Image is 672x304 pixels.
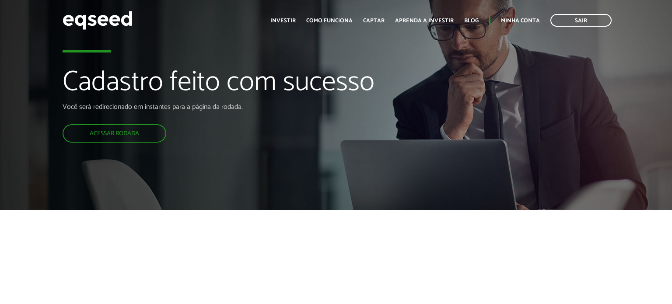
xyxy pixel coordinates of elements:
a: Blog [464,18,479,24]
a: Acessar rodada [63,124,166,143]
p: Você será redirecionado em instantes para a página da rodada. [63,103,385,111]
a: Captar [363,18,385,24]
a: Sair [550,14,612,27]
a: Minha conta [501,18,540,24]
a: Investir [270,18,296,24]
a: Aprenda a investir [395,18,454,24]
h1: Cadastro feito com sucesso [63,67,385,102]
img: EqSeed [63,9,133,32]
a: Como funciona [306,18,353,24]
